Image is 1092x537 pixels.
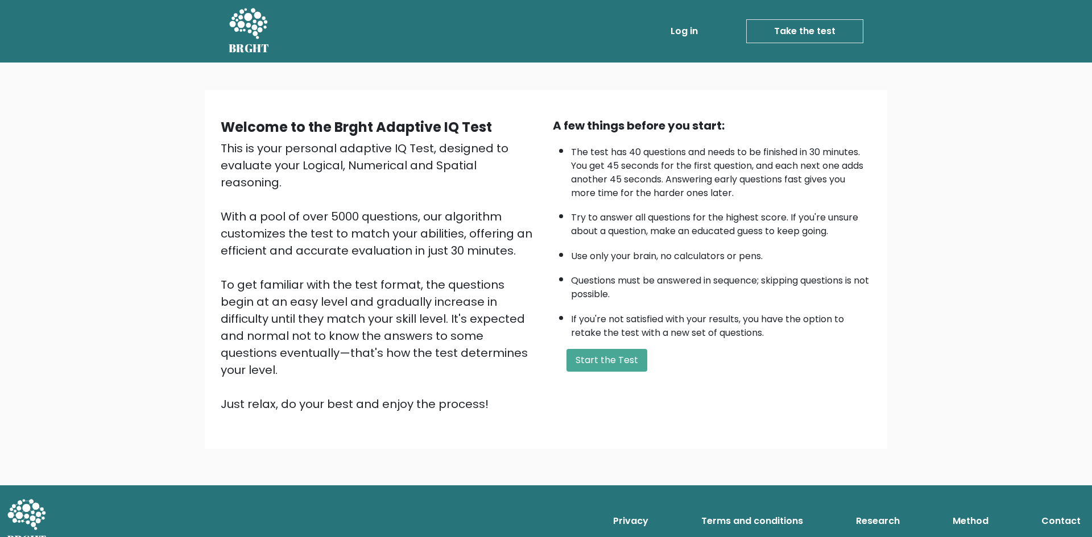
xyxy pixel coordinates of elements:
[571,268,871,301] li: Questions must be answered in sequence; skipping questions is not possible.
[571,244,871,263] li: Use only your brain, no calculators or pens.
[566,349,647,372] button: Start the Test
[571,205,871,238] li: Try to answer all questions for the highest score. If you're unsure about a question, make an edu...
[553,117,871,134] div: A few things before you start:
[221,118,492,136] b: Welcome to the Brght Adaptive IQ Test
[697,510,808,532] a: Terms and conditions
[1037,510,1085,532] a: Contact
[221,140,539,413] div: This is your personal adaptive IQ Test, designed to evaluate your Logical, Numerical and Spatial ...
[571,140,871,200] li: The test has 40 questions and needs to be finished in 30 minutes. You get 45 seconds for the firs...
[948,510,993,532] a: Method
[851,510,904,532] a: Research
[571,307,871,340] li: If you're not satisfied with your results, you have the option to retake the test with a new set ...
[746,19,863,43] a: Take the test
[666,20,702,43] a: Log in
[609,510,653,532] a: Privacy
[229,41,270,55] h5: BRGHT
[229,5,270,58] a: BRGHT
